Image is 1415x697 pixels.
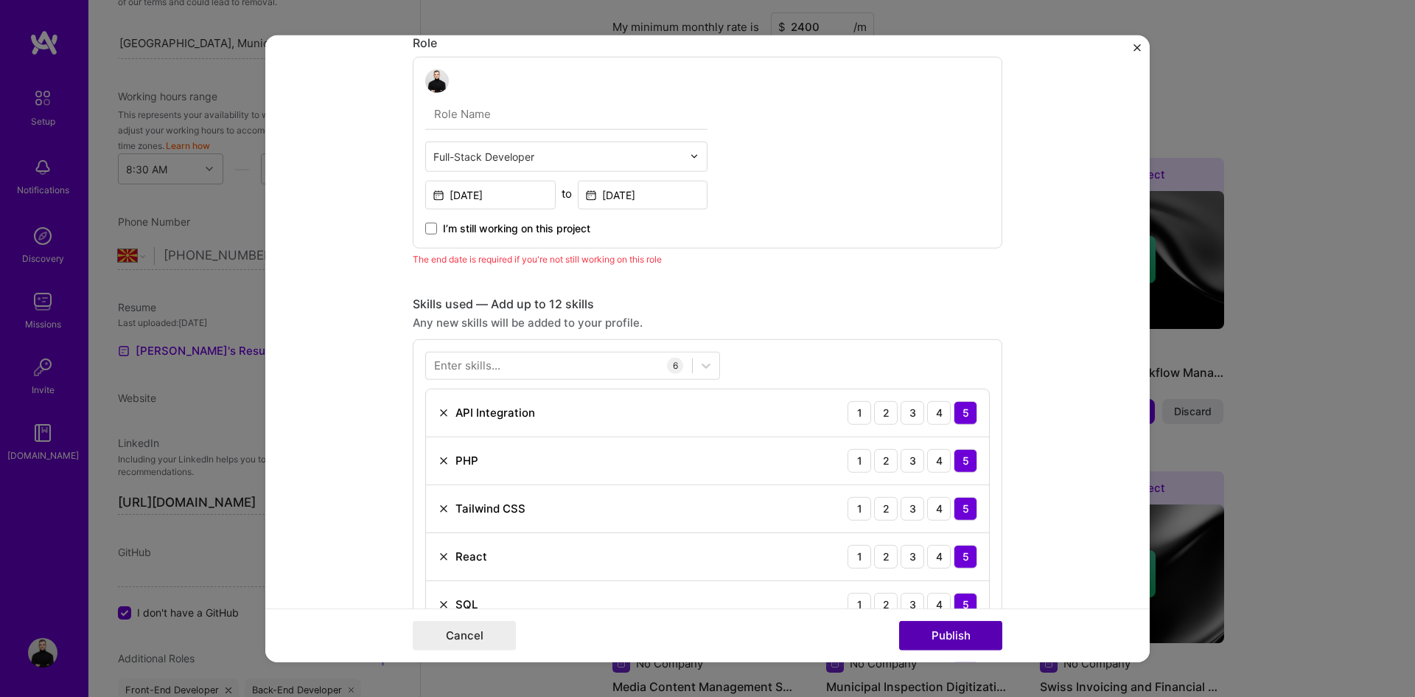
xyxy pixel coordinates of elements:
[413,296,1002,311] div: Skills used — Add up to 12 skills
[927,544,951,568] div: 4
[874,448,898,472] div: 2
[438,502,450,514] img: Remove
[927,592,951,616] div: 4
[667,357,683,373] div: 6
[874,592,898,616] div: 2
[848,496,871,520] div: 1
[1133,44,1141,59] button: Close
[690,152,699,161] img: drop icon
[848,448,871,472] div: 1
[874,400,898,424] div: 2
[413,314,1002,330] div: Any new skills will be added to your profile.
[874,496,898,520] div: 2
[413,251,1002,266] div: The end date is required if you're not still working on this role
[434,358,500,373] div: Enter skills...
[954,400,977,424] div: 5
[438,550,450,562] img: Remove
[413,35,1002,50] div: Role
[954,544,977,568] div: 5
[901,592,924,616] div: 3
[901,400,924,424] div: 3
[455,405,535,420] div: API Integration
[927,496,951,520] div: 4
[848,544,871,568] div: 1
[455,597,478,612] div: SQL
[848,400,871,424] div: 1
[455,501,525,516] div: Tailwind CSS
[413,621,516,651] button: Cancel
[455,549,487,564] div: React
[455,453,478,468] div: PHP
[954,448,977,472] div: 5
[954,496,977,520] div: 5
[901,496,924,520] div: 3
[443,221,590,235] span: I’m still working on this project
[927,400,951,424] div: 4
[438,454,450,466] img: Remove
[874,544,898,568] div: 2
[438,598,450,610] img: Remove
[438,406,450,418] img: Remove
[901,544,924,568] div: 3
[562,185,572,201] div: to
[954,592,977,616] div: 5
[901,448,924,472] div: 3
[578,180,708,209] input: Date
[848,592,871,616] div: 1
[425,180,556,209] input: Date
[425,98,707,129] input: Role Name
[899,621,1002,651] button: Publish
[927,448,951,472] div: 4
